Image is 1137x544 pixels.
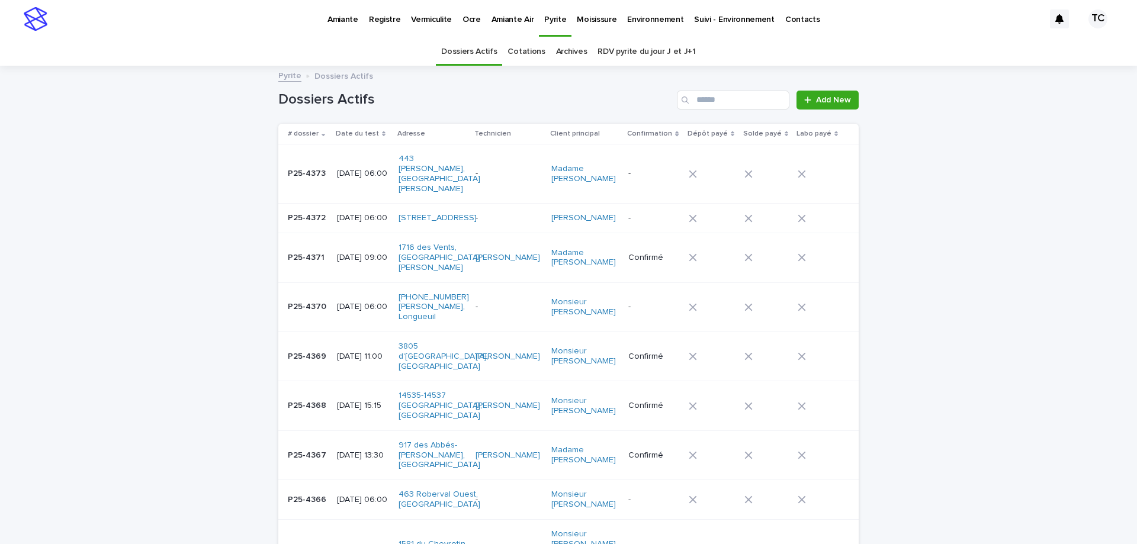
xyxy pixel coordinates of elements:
p: # dossier [288,127,319,140]
p: [DATE] 06:00 [337,213,389,223]
p: [DATE] 11:00 [337,352,389,362]
p: - [476,213,541,223]
p: P25-4371 [288,250,327,263]
p: Confirmé [628,401,679,411]
p: P25-4372 [288,211,328,223]
a: Monsieur [PERSON_NAME] [551,346,617,366]
p: P25-4367 [288,448,329,461]
a: [PERSON_NAME] [476,352,540,362]
a: Pyrite [278,68,301,82]
p: P25-4368 [288,398,329,411]
p: Dossiers Actifs [314,69,373,82]
p: - [628,213,679,223]
div: TC [1088,9,1107,28]
p: [DATE] 13:30 [337,450,389,461]
p: [DATE] 15:15 [337,401,389,411]
p: Confirmé [628,450,679,461]
a: Madame [PERSON_NAME] [551,164,617,184]
p: Labo payé [796,127,831,140]
p: Confirmé [628,352,679,362]
p: Technicien [474,127,511,140]
p: [DATE] 06:00 [337,495,389,505]
a: 14535-14537 [GEOGRAPHIC_DATA], [GEOGRAPHIC_DATA] [399,391,482,420]
tr: P25-4371P25-4371 [DATE] 09:001716 des Vents, [GEOGRAPHIC_DATA][PERSON_NAME] [PERSON_NAME] Madame ... [278,233,859,282]
p: Solde payé [743,127,782,140]
p: [DATE] 06:00 [337,169,389,179]
p: - [628,169,679,179]
p: - [476,302,541,312]
p: P25-4370 [288,300,329,312]
a: Monsieur [PERSON_NAME] [551,490,617,510]
tr: P25-4368P25-4368 [DATE] 15:1514535-14537 [GEOGRAPHIC_DATA], [GEOGRAPHIC_DATA] [PERSON_NAME] Monsi... [278,381,859,430]
a: 1716 des Vents, [GEOGRAPHIC_DATA][PERSON_NAME] [399,243,480,272]
a: Cotations [508,38,545,66]
a: [PERSON_NAME] [551,213,616,223]
span: Add New [816,96,851,104]
h1: Dossiers Actifs [278,91,672,108]
p: P25-4373 [288,166,328,179]
tr: P25-4369P25-4369 [DATE] 11:003805 d'[GEOGRAPHIC_DATA], [GEOGRAPHIC_DATA] [PERSON_NAME] Monsieur [... [278,331,859,381]
a: 917 des Abbés-[PERSON_NAME], [GEOGRAPHIC_DATA] [399,440,480,470]
a: 3805 d'[GEOGRAPHIC_DATA], [GEOGRAPHIC_DATA] [399,342,489,371]
p: Confirmation [627,127,672,140]
tr: P25-4366P25-4366 [DATE] 06:00463 Roberval Ouest, [GEOGRAPHIC_DATA] -Monsieur [PERSON_NAME] - [278,480,859,520]
p: [DATE] 06:00 [337,302,389,312]
a: Dossiers Actifs [441,38,497,66]
tr: P25-4373P25-4373 [DATE] 06:00443 [PERSON_NAME], [GEOGRAPHIC_DATA][PERSON_NAME] -Madame [PERSON_NA... [278,144,859,204]
tr: P25-4370P25-4370 [DATE] 06:00[PHONE_NUMBER] [PERSON_NAME], Longueuil -Monsieur [PERSON_NAME] - [278,282,859,331]
p: P25-4366 [288,493,329,505]
a: RDV pyrite du jour J et J+1 [598,38,696,66]
img: stacker-logo-s-only.png [24,7,47,31]
tr: P25-4367P25-4367 [DATE] 13:30917 des Abbés-[PERSON_NAME], [GEOGRAPHIC_DATA] [PERSON_NAME] Madame ... [278,430,859,479]
input: Search [677,91,789,110]
p: - [628,495,679,505]
a: Madame [PERSON_NAME] [551,248,617,268]
p: Date du test [336,127,379,140]
p: Dépôt payé [688,127,728,140]
p: - [476,169,541,179]
a: 463 Roberval Ouest, [GEOGRAPHIC_DATA] [399,490,480,510]
p: Confirmé [628,253,679,263]
p: Client principal [550,127,600,140]
p: P25-4369 [288,349,329,362]
tr: P25-4372P25-4372 [DATE] 06:00[STREET_ADDRESS] -[PERSON_NAME] - [278,204,859,233]
p: - [476,495,541,505]
a: [PERSON_NAME] [476,450,540,461]
a: Monsieur [PERSON_NAME] [551,297,617,317]
a: Monsieur [PERSON_NAME] [551,396,617,416]
p: [DATE] 09:00 [337,253,389,263]
a: Add New [796,91,859,110]
a: 443 [PERSON_NAME], [GEOGRAPHIC_DATA][PERSON_NAME] [399,154,480,194]
a: Archives [556,38,587,66]
p: Adresse [397,127,425,140]
a: [PHONE_NUMBER] [PERSON_NAME], Longueuil [399,292,469,322]
a: Madame [PERSON_NAME] [551,445,617,465]
p: - [628,302,679,312]
a: [PERSON_NAME] [476,401,540,411]
a: [STREET_ADDRESS] [399,213,477,223]
a: [PERSON_NAME] [476,253,540,263]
